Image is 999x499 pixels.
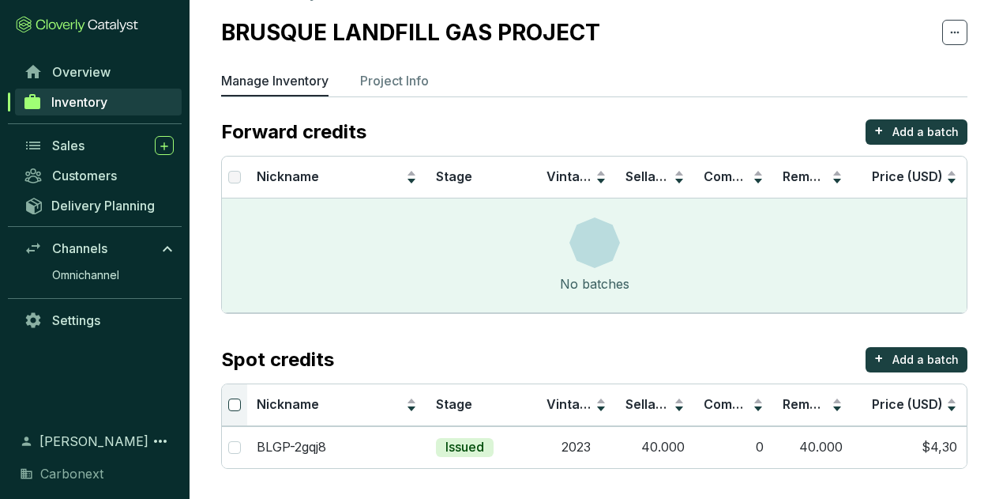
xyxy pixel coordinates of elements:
span: Channels [52,240,107,256]
span: Settings [52,312,100,328]
td: 0 [694,426,773,468]
span: Sellable [625,168,674,184]
p: + [874,119,884,142]
p: BLGP-2gqj8 [257,439,326,456]
p: Add a batch [892,352,959,368]
span: Committed [704,396,772,412]
span: Stage [436,396,472,412]
td: 40.000 [616,426,695,468]
td: 2023 [537,426,616,468]
span: Vintage [546,168,595,184]
p: Spot credits [221,347,334,372]
span: Carbonext [40,464,103,483]
span: Overview [52,64,111,80]
span: Nickname [257,168,319,184]
span: Stage [436,168,472,184]
span: Sales [52,138,85,153]
span: Customers [52,168,117,183]
a: Overview [16,59,182,85]
p: Forward credits [221,119,366,145]
button: +Add a batch [866,347,967,372]
th: Stage [426,157,537,198]
div: No batches [560,274,629,293]
span: Price (USD) [872,168,943,184]
span: Vintage [546,396,595,412]
span: Price (USD) [872,396,943,412]
a: Omnichannel [44,263,182,287]
p: Manage Inventory [221,71,329,90]
p: Issued [445,439,484,456]
a: Sales [16,132,182,159]
h2: BRUSQUE LANDFILL GAS PROJECT [221,16,600,49]
span: Delivery Planning [51,198,155,214]
a: Settings [16,307,182,334]
span: Remaining [783,396,847,412]
button: +Add a batch [866,119,967,145]
p: + [874,347,884,369]
th: Stage [426,384,537,426]
a: Channels [16,235,182,262]
span: Omnichannel [52,267,119,283]
span: Nickname [257,396,319,412]
span: Inventory [51,94,107,110]
td: 40.000 [773,426,852,468]
p: Add a batch [892,124,959,140]
a: Delivery Planning [16,192,182,218]
span: Remaining [783,168,847,184]
span: Sellable [625,396,674,412]
span: [PERSON_NAME] [39,432,148,451]
span: Committed [704,168,772,184]
td: $4,30 [852,426,967,468]
a: Inventory [15,89,182,115]
a: Customers [16,162,182,189]
p: Project Info [360,71,429,90]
